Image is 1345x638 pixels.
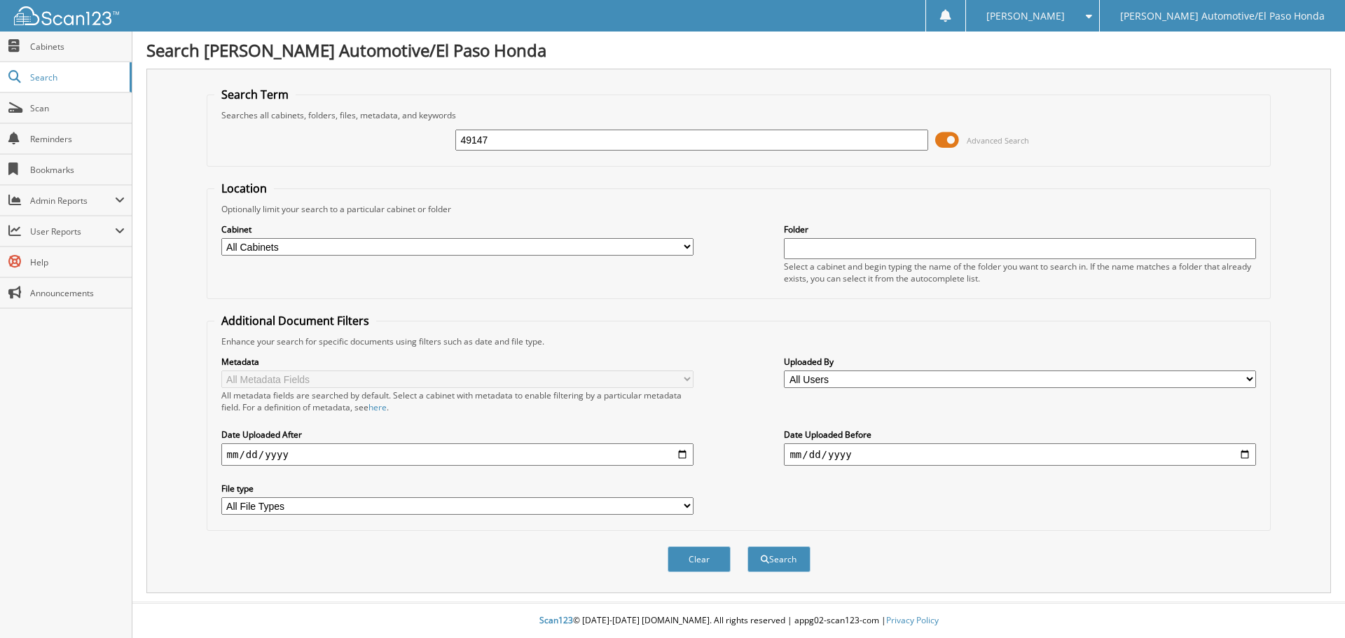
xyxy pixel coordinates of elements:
[668,546,731,572] button: Clear
[30,164,125,176] span: Bookmarks
[784,261,1256,284] div: Select a cabinet and begin typing the name of the folder you want to search in. If the name match...
[214,109,1264,121] div: Searches all cabinets, folders, files, metadata, and keywords
[30,41,125,53] span: Cabinets
[221,443,694,466] input: start
[30,133,125,145] span: Reminders
[784,429,1256,441] label: Date Uploaded Before
[30,102,125,114] span: Scan
[221,429,694,441] label: Date Uploaded After
[30,71,123,83] span: Search
[30,287,125,299] span: Announcements
[30,195,115,207] span: Admin Reports
[214,203,1264,215] div: Optionally limit your search to a particular cabinet or folder
[539,614,573,626] span: Scan123
[30,256,125,268] span: Help
[30,226,115,237] span: User Reports
[214,335,1264,347] div: Enhance your search for specific documents using filters such as date and file type.
[146,39,1331,62] h1: Search [PERSON_NAME] Automotive/El Paso Honda
[221,483,694,494] label: File type
[221,389,694,413] div: All metadata fields are searched by default. Select a cabinet with metadata to enable filtering b...
[784,356,1256,368] label: Uploaded By
[214,181,274,196] legend: Location
[221,356,694,368] label: Metadata
[747,546,811,572] button: Search
[886,614,939,626] a: Privacy Policy
[214,87,296,102] legend: Search Term
[986,12,1065,20] span: [PERSON_NAME]
[368,401,387,413] a: here
[967,135,1029,146] span: Advanced Search
[1275,571,1345,638] iframe: Chat Widget
[1120,12,1325,20] span: [PERSON_NAME] Automotive/El Paso Honda
[221,223,694,235] label: Cabinet
[784,443,1256,466] input: end
[784,223,1256,235] label: Folder
[132,604,1345,638] div: © [DATE]-[DATE] [DOMAIN_NAME]. All rights reserved | appg02-scan123-com |
[214,313,376,328] legend: Additional Document Filters
[14,6,119,25] img: scan123-logo-white.svg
